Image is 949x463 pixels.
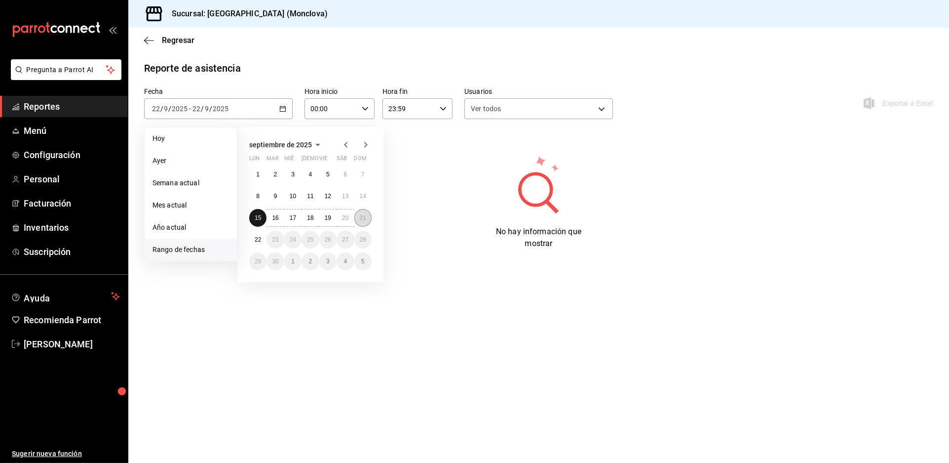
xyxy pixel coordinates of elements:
abbr: 20 de septiembre de 2025 [342,214,348,221]
span: Personal [24,172,120,186]
span: / [160,105,163,113]
button: 17 de septiembre de 2025 [284,209,302,227]
abbr: 12 de septiembre de 2025 [325,193,331,200]
abbr: 8 de septiembre de 2025 [256,193,260,200]
abbr: 6 de septiembre de 2025 [343,171,347,178]
button: 16 de septiembre de 2025 [266,209,284,227]
button: 3 de octubre de 2025 [319,253,337,270]
span: Suscripción [24,245,120,258]
label: Fecha [144,88,293,95]
button: 23 de septiembre de 2025 [266,231,284,249]
span: Inventarios [24,221,120,234]
button: 21 de septiembre de 2025 [354,209,372,227]
span: Ayuda [24,291,107,302]
input: ---- [171,105,188,113]
button: septiembre de 2025 [249,139,324,151]
span: Ayer [152,156,229,166]
button: 4 de septiembre de 2025 [302,166,319,183]
abbr: 18 de septiembre de 2025 [307,214,313,221]
span: / [209,105,212,113]
button: 5 de septiembre de 2025 [319,166,337,183]
span: Regresar [162,36,194,45]
span: - [189,105,191,113]
button: 10 de septiembre de 2025 [284,187,302,205]
button: 9 de septiembre de 2025 [266,187,284,205]
span: Hoy [152,133,229,144]
button: 1 de septiembre de 2025 [249,166,266,183]
abbr: 15 de septiembre de 2025 [255,214,261,221]
input: -- [204,105,209,113]
abbr: 21 de septiembre de 2025 [360,214,366,221]
button: 26 de septiembre de 2025 [319,231,337,249]
span: Año actual [152,222,229,233]
abbr: 28 de septiembre de 2025 [360,236,366,243]
abbr: 17 de septiembre de 2025 [290,214,296,221]
h3: Sucursal: [GEOGRAPHIC_DATA] (Monclova) [164,8,328,20]
abbr: 24 de septiembre de 2025 [290,236,296,243]
button: 22 de septiembre de 2025 [249,231,266,249]
button: Regresar [144,36,194,45]
abbr: 22 de septiembre de 2025 [255,236,261,243]
button: 13 de septiembre de 2025 [337,187,354,205]
abbr: lunes [249,155,260,166]
abbr: 19 de septiembre de 2025 [325,214,331,221]
button: 2 de septiembre de 2025 [266,166,284,183]
abbr: 13 de septiembre de 2025 [342,193,348,200]
abbr: 4 de septiembre de 2025 [309,171,312,178]
button: 24 de septiembre de 2025 [284,231,302,249]
abbr: 2 de septiembre de 2025 [274,171,277,178]
abbr: miércoles [284,155,294,166]
abbr: 7 de septiembre de 2025 [361,171,365,178]
button: 7 de septiembre de 2025 [354,166,372,183]
button: 1 de octubre de 2025 [284,253,302,270]
button: 18 de septiembre de 2025 [302,209,319,227]
abbr: 14 de septiembre de 2025 [360,193,366,200]
span: septiembre de 2025 [249,141,312,149]
button: 12 de septiembre de 2025 [319,187,337,205]
button: Pregunta a Parrot AI [11,59,121,80]
button: 4 de octubre de 2025 [337,253,354,270]
abbr: 27 de septiembre de 2025 [342,236,348,243]
abbr: 4 de octubre de 2025 [343,258,347,265]
button: 29 de septiembre de 2025 [249,253,266,270]
input: -- [152,105,160,113]
abbr: 9 de septiembre de 2025 [274,193,277,200]
button: 25 de septiembre de 2025 [302,231,319,249]
button: 30 de septiembre de 2025 [266,253,284,270]
abbr: 11 de septiembre de 2025 [307,193,313,200]
abbr: 3 de septiembre de 2025 [291,171,295,178]
span: No hay información que mostrar [496,227,581,248]
button: 27 de septiembre de 2025 [337,231,354,249]
abbr: 10 de septiembre de 2025 [290,193,296,200]
abbr: martes [266,155,278,166]
abbr: 30 de septiembre de 2025 [272,258,278,265]
label: Usuarios [464,88,613,95]
input: ---- [212,105,229,113]
abbr: 1 de octubre de 2025 [291,258,295,265]
button: 15 de septiembre de 2025 [249,209,266,227]
a: Pregunta a Parrot AI [7,72,121,82]
abbr: 25 de septiembre de 2025 [307,236,313,243]
div: Reporte de asistencia [144,61,241,76]
span: Sugerir nueva función [12,449,120,459]
button: 28 de septiembre de 2025 [354,231,372,249]
button: 14 de septiembre de 2025 [354,187,372,205]
span: Configuración [24,148,120,162]
span: Rango de fechas [152,245,229,255]
span: Facturación [24,197,120,210]
abbr: 23 de septiembre de 2025 [272,236,278,243]
span: / [168,105,171,113]
button: 2 de octubre de 2025 [302,253,319,270]
span: Mes actual [152,200,229,210]
button: 3 de septiembre de 2025 [284,166,302,183]
button: 5 de octubre de 2025 [354,253,372,270]
label: Hora fin [382,88,453,95]
span: Reportes [24,100,120,113]
span: / [201,105,204,113]
span: Pregunta a Parrot AI [27,65,106,75]
button: 19 de septiembre de 2025 [319,209,337,227]
abbr: 26 de septiembre de 2025 [325,236,331,243]
abbr: viernes [319,155,327,166]
span: Ver todos [471,104,501,114]
abbr: 1 de septiembre de 2025 [256,171,260,178]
